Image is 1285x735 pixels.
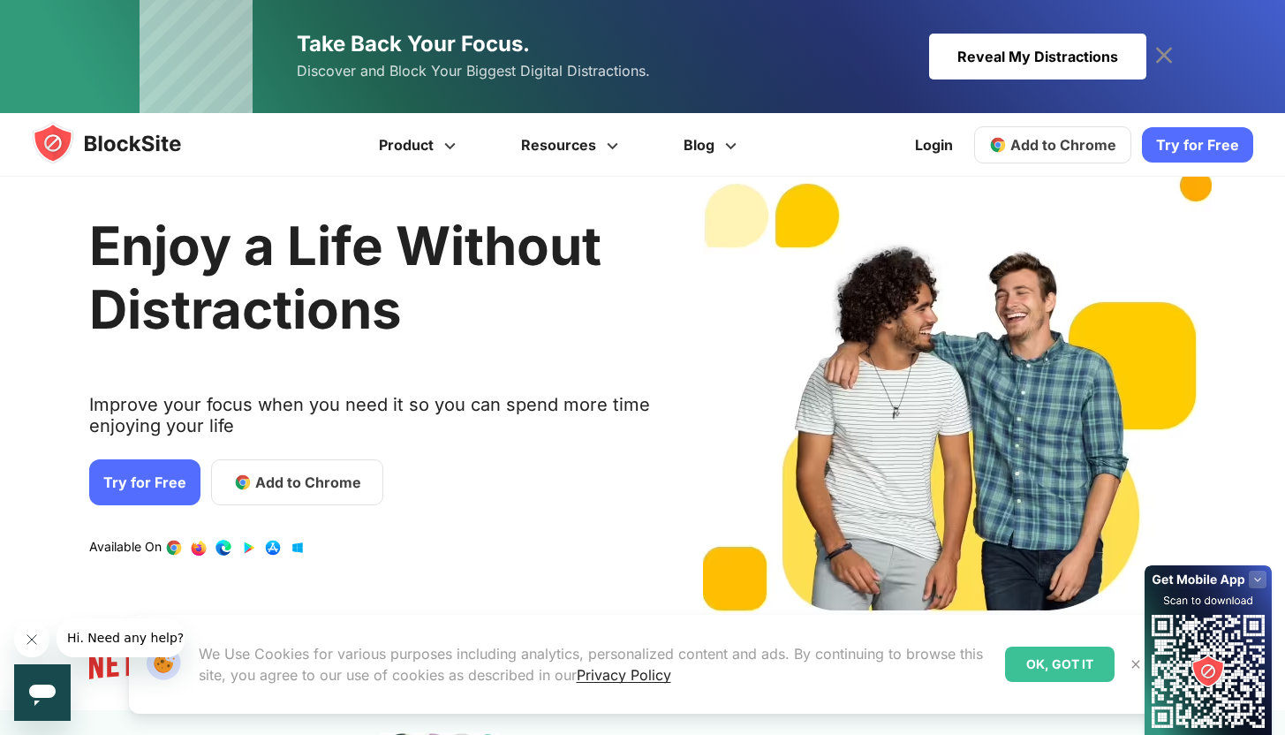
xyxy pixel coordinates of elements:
[14,622,49,657] iframe: Close message
[89,539,162,557] text: Available On
[1142,127,1253,163] a: Try for Free
[297,58,650,84] span: Discover and Block Your Biggest Digital Distractions.
[989,136,1007,154] img: chrome-icon.svg
[57,618,185,657] iframe: Message from company
[89,214,653,341] h2: Enjoy a Life Without Distractions
[1124,653,1147,676] button: Close
[974,126,1131,163] a: Add to Chrome
[904,124,964,166] a: Login
[14,664,71,721] iframe: Button to launch messaging window
[1005,647,1115,682] div: OK, GOT IT
[349,113,491,177] a: Product
[211,459,383,505] a: Add to Chrome
[491,113,654,177] a: Resources
[577,666,671,684] a: Privacy Policy
[297,31,530,57] span: Take Back Your Focus.
[32,122,215,164] img: blocksite-icon.5d769676.svg
[89,459,200,505] a: Try for Free
[654,113,772,177] a: Blog
[89,394,653,451] text: Improve your focus when you need it so you can spend more time enjoying your life
[199,643,991,686] p: We Use Cookies for various purposes including analytics, personalized content and ads. By continu...
[1129,657,1143,671] img: Close
[255,472,361,493] span: Add to Chrome
[929,34,1146,80] div: Reveal My Distractions
[1010,136,1116,154] span: Add to Chrome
